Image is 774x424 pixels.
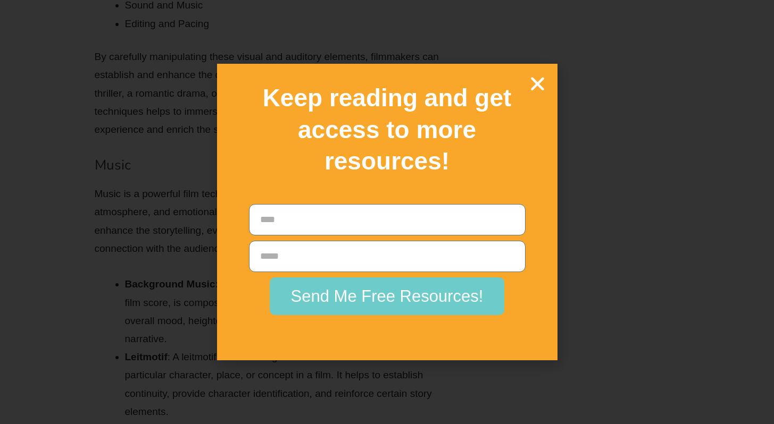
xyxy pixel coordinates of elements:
[592,304,774,424] iframe: Chat Widget
[291,288,484,304] span: Send Me Free Resources!
[236,82,539,177] h2: Keep reading and get access to more resources!
[270,277,505,315] button: Send Me Free Resources!
[528,74,547,93] a: Close
[249,204,526,320] form: New Form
